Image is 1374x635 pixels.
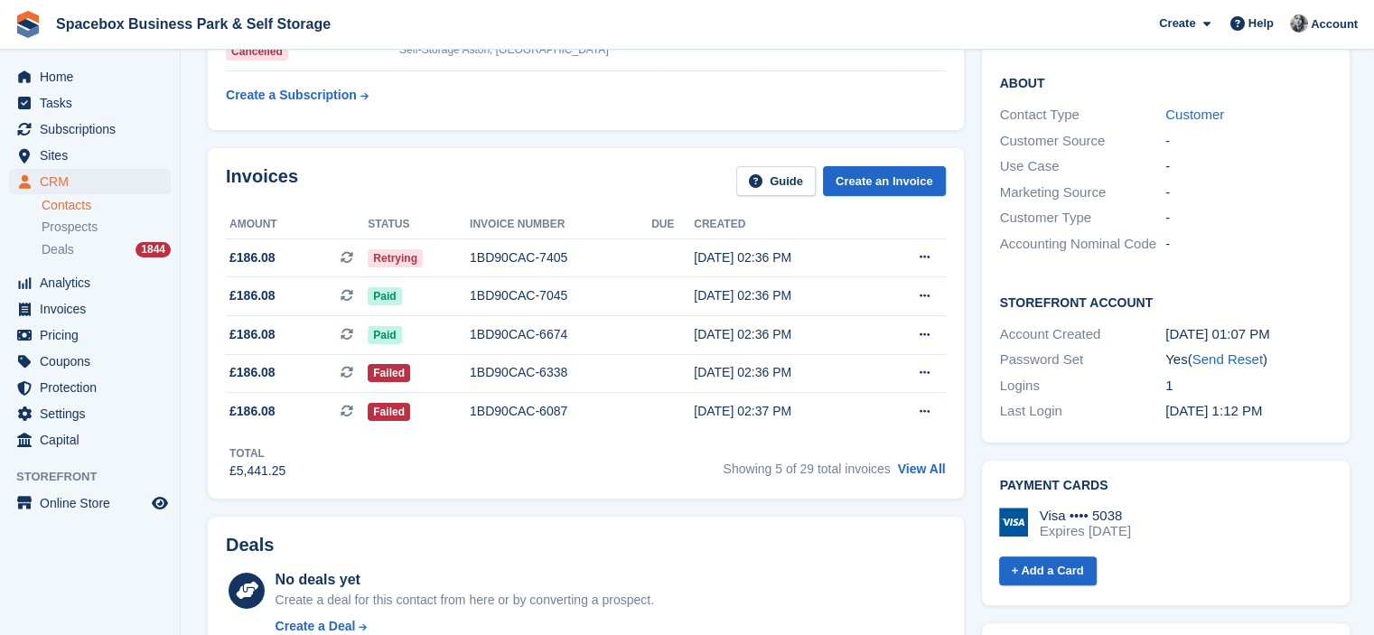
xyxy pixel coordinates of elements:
th: Due [651,210,694,239]
div: [DATE] 02:36 PM [694,325,875,344]
span: £186.08 [229,248,276,267]
div: Create a Subscription [226,86,357,105]
span: Storefront [16,468,180,486]
div: 1BD90CAC-7405 [470,248,651,267]
div: [DATE] 02:37 PM [694,402,875,421]
div: [DATE] 02:36 PM [694,286,875,305]
span: Tasks [40,90,148,116]
div: - [1165,234,1332,255]
div: [DATE] 01:07 PM [1165,324,1332,345]
a: Send Reset [1192,351,1263,367]
span: Online Store [40,490,148,516]
div: Expires [DATE] [1040,523,1131,539]
a: + Add a Card [999,556,1097,586]
span: Protection [40,375,148,400]
div: No deals yet [276,569,654,591]
div: Account Created [1000,324,1166,345]
span: £186.08 [229,286,276,305]
img: SUDIPTA VIRMANI [1290,14,1308,33]
a: menu [9,427,171,453]
h2: Payment cards [1000,479,1332,493]
a: Create an Invoice [823,166,946,196]
div: 1BD90CAC-6674 [470,325,651,344]
div: Total [229,445,285,462]
a: menu [9,349,171,374]
a: View All [898,462,946,476]
span: £186.08 [229,363,276,382]
a: menu [9,490,171,516]
div: Self-Storage Aston, [GEOGRAPHIC_DATA] [399,42,654,58]
span: Subscriptions [40,117,148,142]
div: Accounting Nominal Code [1000,234,1166,255]
a: menu [9,117,171,142]
th: Created [694,210,875,239]
div: - [1165,208,1332,229]
div: [DATE] 02:36 PM [694,363,875,382]
a: menu [9,375,171,400]
th: Amount [226,210,368,239]
a: Guide [736,166,816,196]
a: Deals 1844 [42,240,171,259]
div: 1BD90CAC-6087 [470,402,651,421]
span: Help [1248,14,1274,33]
a: menu [9,64,171,89]
a: Create a Subscription [226,79,369,112]
a: Customer [1165,107,1224,122]
div: - [1165,131,1332,152]
h2: About [1000,73,1332,91]
span: £186.08 [229,325,276,344]
a: menu [9,401,171,426]
span: Capital [40,427,148,453]
div: Cancelled [226,42,288,61]
span: Paid [368,287,401,305]
div: 1844 [136,242,171,257]
span: Invoices [40,296,148,322]
span: Coupons [40,349,148,374]
a: menu [9,90,171,116]
span: Analytics [40,270,148,295]
span: Settings [40,401,148,426]
div: 1BD90CAC-7045 [470,286,651,305]
div: Marketing Source [1000,182,1166,203]
img: stora-icon-8386f47178a22dfd0bd8f6a31ec36ba5ce8667c1dd55bd0f319d3a0aa187defe.svg [14,11,42,38]
span: CRM [40,169,148,194]
div: Contact Type [1000,105,1166,126]
div: 1BD90CAC-6338 [470,363,651,382]
span: Showing 5 of 29 total invoices [724,462,891,476]
th: Invoice number [470,210,651,239]
div: [DATE] 02:36 PM [694,248,875,267]
a: menu [9,169,171,194]
h2: Invoices [226,166,298,196]
a: menu [9,322,171,348]
a: Spacebox Business Park & Self Storage [49,9,338,39]
span: Prospects [42,219,98,236]
div: Yes [1165,350,1332,370]
a: menu [9,296,171,322]
span: Sites [40,143,148,168]
span: Create [1159,14,1195,33]
a: Contacts [42,197,171,214]
img: Visa Logo [999,508,1028,537]
th: Status [368,210,470,239]
span: Failed [368,364,410,382]
span: Deals [42,241,74,258]
span: Pricing [40,322,148,348]
div: Use Case [1000,156,1166,177]
div: Create a deal for this contact from here or by converting a prospect. [276,591,654,610]
span: £186.08 [229,402,276,421]
time: 2023-06-13 12:12:56 UTC [1165,403,1262,418]
div: Last Login [1000,401,1166,422]
div: £5,441.25 [229,462,285,481]
div: 1 [1165,376,1332,397]
div: Customer Source [1000,131,1166,152]
div: - [1165,182,1332,203]
div: Logins [1000,376,1166,397]
div: - [1165,156,1332,177]
a: Preview store [149,492,171,514]
span: Account [1311,15,1358,33]
span: Retrying [368,249,423,267]
span: ( ) [1188,351,1267,367]
div: Visa •••• 5038 [1040,508,1131,524]
div: Password Set [1000,350,1166,370]
h2: Deals [226,535,274,556]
